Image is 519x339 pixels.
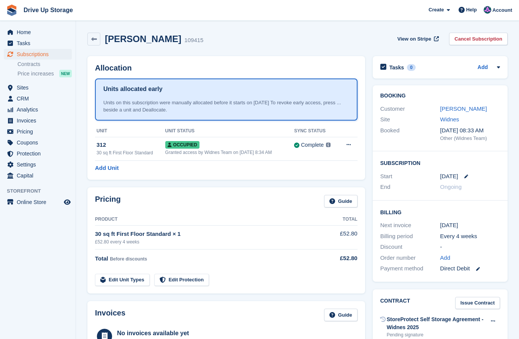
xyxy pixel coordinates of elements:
div: NEW [59,70,72,77]
span: Occupied [165,141,199,149]
div: Next invoice [380,221,440,230]
h2: Pricing [95,195,121,207]
a: View on Stripe [394,33,440,45]
div: Units on this subscription were manually allocated before it starts on [DATE] To revoke early acc... [103,99,349,114]
a: menu [4,115,72,126]
span: Tasks [17,38,62,49]
img: stora-icon-8386f47178a22dfd0bd8f6a31ec36ba5ce8667c1dd55bd0f319d3a0aa187defe.svg [6,5,17,16]
a: Drive Up Storage [21,4,76,16]
span: Invoices [17,115,62,126]
span: Account [492,6,512,14]
span: Settings [17,159,62,170]
h2: Allocation [95,64,358,72]
span: Home [17,27,62,38]
span: Coupons [17,137,62,148]
span: Total [95,255,108,262]
span: Before discounts [110,256,147,262]
div: Booked [380,126,440,142]
div: Order number [380,254,440,262]
span: View on Stripe [397,35,431,43]
a: Widnes [440,116,459,122]
div: - [440,243,500,251]
td: £52.80 [323,225,358,249]
span: Price increases [17,70,54,77]
a: Contracts [17,61,72,68]
a: Price increases NEW [17,69,72,78]
h2: Contract [380,297,410,309]
th: Product [95,213,323,226]
a: menu [4,148,72,159]
h2: Tasks [389,64,404,71]
a: menu [4,126,72,137]
a: menu [4,38,72,49]
span: Ongoing [440,184,462,190]
span: Analytics [17,104,62,115]
div: 312 [97,141,165,149]
div: Direct Debit [440,264,500,273]
a: Preview store [63,198,72,207]
a: menu [4,49,72,60]
a: Guide [324,195,358,207]
div: Payment method [380,264,440,273]
div: Other (Widnes Team) [440,135,500,142]
div: [DATE] [440,221,500,230]
div: 30 sq ft First Floor Standard × 1 [95,230,323,239]
a: Edit Unit Types [95,274,150,286]
div: [DATE] 08:33 AM [440,126,500,135]
a: menu [4,93,72,104]
a: menu [4,137,72,148]
div: Granted access by Widnes Team on [DATE] 8:34 AM [165,149,294,156]
th: Total [323,213,358,226]
span: Storefront [7,187,76,195]
div: Customer [380,105,440,113]
img: Andy [484,6,491,14]
h2: Invoices [95,309,125,321]
span: Subscriptions [17,49,62,60]
time: 2025-09-29 00:00:00 UTC [440,172,458,181]
th: Unit Status [165,125,294,137]
a: menu [4,170,72,181]
a: Add [478,63,488,72]
div: Start [380,172,440,181]
a: menu [4,197,72,207]
a: menu [4,159,72,170]
div: StoreProtect Self Storage Agreement - Widnes 2025 [387,315,486,331]
a: Edit Protection [154,274,209,286]
span: Online Store [17,197,62,207]
th: Sync Status [294,125,338,137]
a: Add [440,254,450,262]
div: Every 4 weeks [440,232,500,241]
a: Add Unit [95,164,119,173]
span: Pricing [17,126,62,137]
span: Create [429,6,444,14]
a: menu [4,27,72,38]
div: Billing period [380,232,440,241]
span: CRM [17,93,62,104]
a: Cancel Subscription [449,33,508,45]
div: No invoices available yet [117,329,219,338]
div: 109415 [184,36,203,45]
h2: Booking [380,93,500,99]
span: Sites [17,82,62,93]
div: 30 sq ft First Floor Standard [97,149,165,156]
span: Help [466,6,477,14]
h2: Subscription [380,159,500,166]
th: Unit [95,125,165,137]
div: Site [380,115,440,124]
img: icon-info-grey-7440780725fd019a000dd9b08b2336e03edf1995a4989e88bcd33f0948082b44.svg [326,143,331,147]
div: Pending signature [387,331,486,338]
div: End [380,183,440,191]
a: [PERSON_NAME] [440,105,487,112]
div: £52.80 every 4 weeks [95,239,323,245]
div: Discount [380,243,440,251]
a: Issue Contract [455,297,500,309]
div: £52.80 [323,254,358,263]
a: Guide [324,309,358,321]
div: 0 [407,64,416,71]
a: menu [4,82,72,93]
h1: Units allocated early [103,85,163,94]
h2: [PERSON_NAME] [105,34,181,44]
span: Protection [17,148,62,159]
a: menu [4,104,72,115]
div: Complete [301,141,324,149]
